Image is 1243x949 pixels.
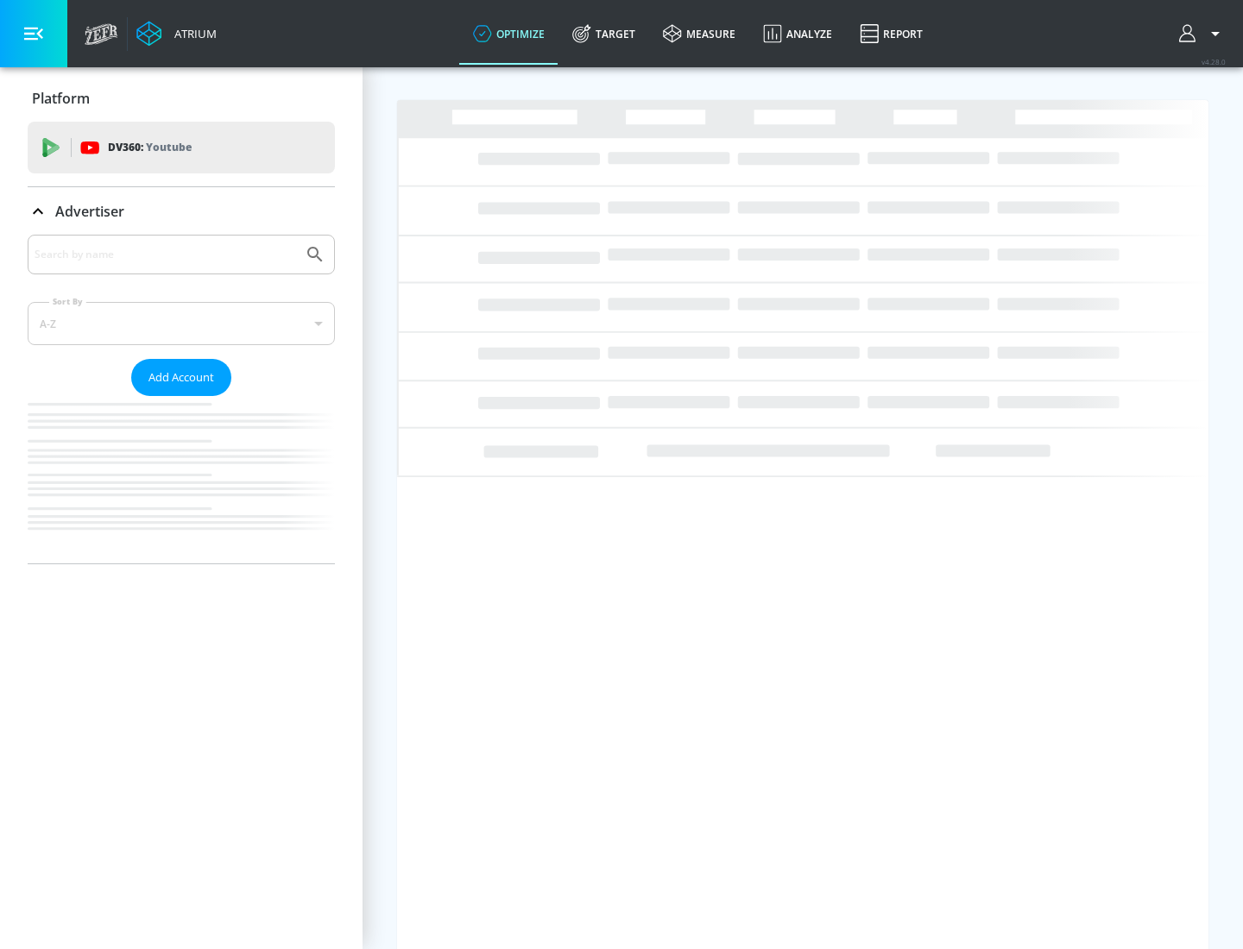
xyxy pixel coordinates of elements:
[28,396,335,563] nav: list of Advertiser
[28,187,335,236] div: Advertiser
[136,21,217,47] a: Atrium
[28,235,335,563] div: Advertiser
[108,138,192,157] p: DV360:
[49,296,86,307] label: Sort By
[167,26,217,41] div: Atrium
[35,243,296,266] input: Search by name
[28,302,335,345] div: A-Z
[846,3,937,65] a: Report
[558,3,649,65] a: Target
[32,89,90,108] p: Platform
[749,3,846,65] a: Analyze
[459,3,558,65] a: optimize
[649,3,749,65] a: measure
[28,122,335,173] div: DV360: Youtube
[1202,57,1226,66] span: v 4.28.0
[146,138,192,156] p: Youtube
[28,74,335,123] div: Platform
[148,368,214,387] span: Add Account
[55,202,124,221] p: Advertiser
[131,359,231,396] button: Add Account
